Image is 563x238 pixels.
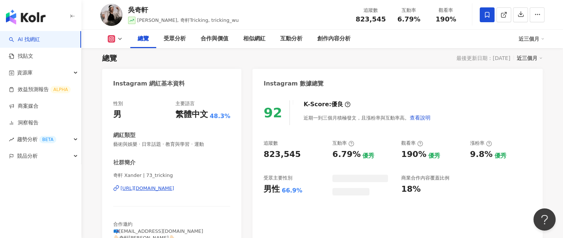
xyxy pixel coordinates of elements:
div: 互動分析 [280,34,302,43]
div: 主要語言 [175,100,195,107]
div: 優秀 [495,152,506,160]
img: logo [6,10,46,24]
button: 查看說明 [409,110,431,125]
div: 男 [113,109,121,120]
span: 趨勢分析 [17,131,56,148]
div: 商業合作內容覆蓋比例 [401,175,449,181]
div: 性別 [113,100,123,107]
div: 追蹤數 [356,7,386,14]
a: 洞察報告 [9,119,38,127]
div: 漲粉率 [470,140,492,147]
div: 近三個月 [517,53,543,63]
div: 網紅類型 [113,131,135,139]
span: 查看說明 [410,115,430,121]
div: 優良 [331,100,343,108]
div: 近三個月 [519,33,544,45]
img: KOL Avatar [100,4,123,26]
span: rise [9,137,14,142]
div: 社群簡介 [113,159,135,167]
div: 相似網紅 [243,34,265,43]
div: 合作與價值 [201,34,228,43]
a: searchAI 找網紅 [9,36,40,43]
a: [URL][DOMAIN_NAME] [113,185,231,192]
div: 92 [264,105,282,120]
div: 受眾分析 [164,34,186,43]
div: 9.8% [470,149,493,160]
div: 互動率 [332,140,354,147]
div: 觀看率 [401,140,423,147]
div: 互動率 [395,7,423,14]
span: 48.3% [210,112,231,120]
a: 找貼文 [9,53,33,60]
div: 繁體中文 [175,109,208,120]
div: Instagram 網紅基本資料 [113,80,185,88]
a: 效益預測報告ALPHA [9,86,71,93]
div: 總覽 [138,34,149,43]
span: 奇軒 Xander | 73_tricking [113,172,231,179]
div: BETA [39,136,56,143]
div: 受眾主要性別 [264,175,292,181]
span: 190% [436,16,456,23]
div: [URL][DOMAIN_NAME] [121,185,174,192]
div: 最後更新日期：[DATE] [456,55,510,61]
div: K-Score : [304,100,351,108]
div: 觀看率 [432,7,460,14]
div: 823,545 [264,149,301,160]
div: 創作內容分析 [317,34,351,43]
div: 吳奇軒 [128,5,239,14]
div: Instagram 數據總覽 [264,80,324,88]
a: 商案媒合 [9,103,38,110]
span: 資源庫 [17,64,33,81]
div: 近期一到三個月積極發文，且漲粉率與互動率高。 [304,110,431,125]
div: 總覽 [102,53,117,63]
span: 6.79% [397,16,420,23]
div: 190% [401,149,426,160]
span: 823,545 [356,15,386,23]
div: 男性 [264,184,280,195]
span: 競品分析 [17,148,38,164]
div: 18% [401,184,421,195]
span: 藝術與娛樂 · 日常話題 · 教育與學習 · 運動 [113,141,231,148]
div: 66.9% [282,187,302,195]
div: 優秀 [428,152,440,160]
div: 優秀 [362,152,374,160]
div: 追蹤數 [264,140,278,147]
iframe: Help Scout Beacon - Open [533,208,556,231]
div: 6.79% [332,149,361,160]
span: [PERSON_NAME], 奇軒Tricking, tricking_wu [137,17,239,23]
